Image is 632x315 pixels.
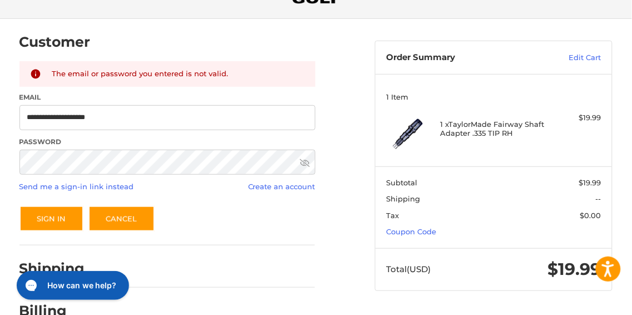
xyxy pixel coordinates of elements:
[579,178,601,187] span: $19.99
[596,194,601,203] span: --
[580,211,601,220] span: $0.00
[248,182,315,191] a: Create an account
[387,264,431,274] span: Total (USD)
[19,182,134,191] a: Send me a sign-in link instead
[19,137,315,147] label: Password
[387,52,533,63] h3: Order Summary
[11,267,132,304] iframe: Gorgias live chat messenger
[387,227,437,236] a: Coupon Code
[440,120,545,138] h4: 1 x TaylorMade Fairway Shaft Adapter .335 TIP RH
[19,206,83,232] button: Sign In
[533,52,601,63] a: Edit Cart
[52,68,305,80] div: The email or password you entered is not valid.
[387,211,399,220] span: Tax
[19,33,91,51] h2: Customer
[547,112,601,124] div: $19.99
[548,259,601,279] span: $19.99
[387,194,421,203] span: Shipping
[387,92,601,101] h3: 1 Item
[19,260,85,277] h2: Shipping
[387,178,418,187] span: Subtotal
[19,92,315,102] label: Email
[88,206,155,232] a: Cancel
